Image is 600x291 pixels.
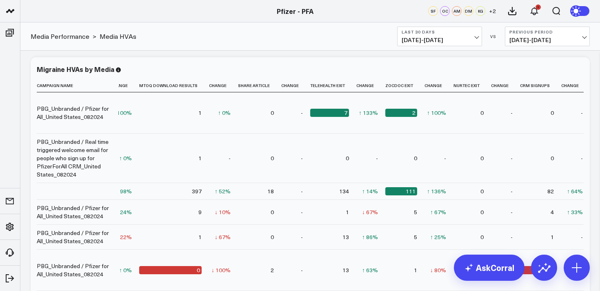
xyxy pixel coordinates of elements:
div: ↑ 86% [362,233,378,241]
div: ↑ 25% [430,233,446,241]
div: KG [476,6,485,16]
th: Change [281,79,310,92]
div: ↑ 52% [215,187,231,195]
span: [DATE] - [DATE] [509,37,585,43]
th: Share Article [238,79,281,92]
div: PBG_Unbranded / Pfizer for All_United States_082024 [37,105,111,121]
div: 0 [480,233,484,241]
div: ↑ 100% [427,109,446,117]
div: - [376,154,378,162]
a: Pfizer - PFA [277,7,313,16]
b: Last 30 Days [402,29,478,34]
a: Media Performance [31,32,89,41]
div: 7 [310,109,349,117]
div: ↑ 64% [567,187,583,195]
div: ↑ 0% [218,109,231,117]
div: ↑ 133% [359,109,378,117]
div: - [511,208,513,216]
div: 1 [346,208,349,216]
div: ↑ 0% [119,266,132,274]
div: ↓ 100% [211,266,231,274]
div: OC [440,6,450,16]
div: 9 [198,208,202,216]
div: 0 [480,208,484,216]
div: 1 [198,233,202,241]
div: - [301,187,303,195]
div: 0 [480,154,484,162]
div: ↓ 22% [116,233,132,241]
div: ↑ 100% [113,109,132,117]
div: DM [464,6,473,16]
div: 0 [271,233,274,241]
div: 2 [385,109,417,117]
div: ↑ 63% [362,266,378,274]
div: ↓ 67% [215,233,231,241]
th: Change [209,79,238,92]
div: 0 [480,187,484,195]
div: ↓ 67% [362,208,378,216]
div: ↑ 33% [567,208,583,216]
div: - [581,154,583,162]
th: Change [424,79,453,92]
div: - [301,266,303,274]
div: 0 [271,109,274,117]
div: ↑ 14% [362,187,378,195]
th: Telehealth Exit [310,79,356,92]
div: 0 [551,154,554,162]
div: 1 [198,109,202,117]
div: ↓ 80% [430,266,446,274]
b: Previous Period [509,29,585,34]
button: Last 30 Days[DATE]-[DATE] [397,27,482,46]
div: 0 [346,154,349,162]
div: 111 [385,187,417,195]
div: 0 [414,154,417,162]
div: 0 [271,208,274,216]
div: - [301,233,303,241]
div: SF [428,6,438,16]
div: - [511,187,513,195]
div: ↑ 0% [119,154,132,162]
div: ↑ 98% [116,187,132,195]
div: VS [486,34,501,39]
div: - [301,208,303,216]
div: PBG_Unbranded / Pfizer for All_United States_082024 [37,204,111,220]
div: 18 [267,187,274,195]
div: 1 [198,154,202,162]
div: 2 [271,266,274,274]
th: Crm Signups [520,79,561,92]
th: Change [356,79,385,92]
div: - [301,154,303,162]
div: ↓ 10% [215,208,231,216]
span: [DATE] - [DATE] [402,37,478,43]
th: Change [110,79,139,92]
div: 397 [192,187,202,195]
div: ↑ 24% [116,208,132,216]
div: 0 [271,154,274,162]
div: PBG_Unbranded / Pfizer for All_United States_082024 [37,229,111,245]
button: Previous Period[DATE]-[DATE] [505,27,590,46]
div: 1 [414,266,417,274]
div: 4 [551,208,554,216]
div: 82 [547,187,554,195]
th: Change [561,79,590,92]
div: PBG_Unbranded / Pfizer for All_United States_082024 [37,262,111,278]
a: Media HVAs [100,32,136,41]
button: +2 [487,6,497,16]
div: ↑ 67% [430,208,446,216]
div: 13 [342,233,349,241]
th: Campaign Name [37,79,118,92]
div: - [511,109,513,117]
th: Change [491,79,520,92]
div: 1 [551,233,554,241]
div: AM [452,6,462,16]
div: Migraine HVAs by Media [37,65,114,74]
th: Zocdoc Exit [385,79,424,92]
a: AskCorral [454,255,524,281]
th: Nurtec Exit [453,79,491,92]
div: - [229,154,231,162]
div: 0 [551,109,554,117]
div: 5 [414,233,417,241]
div: - [581,233,583,241]
div: 0 [480,109,484,117]
div: 3 [536,4,541,10]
